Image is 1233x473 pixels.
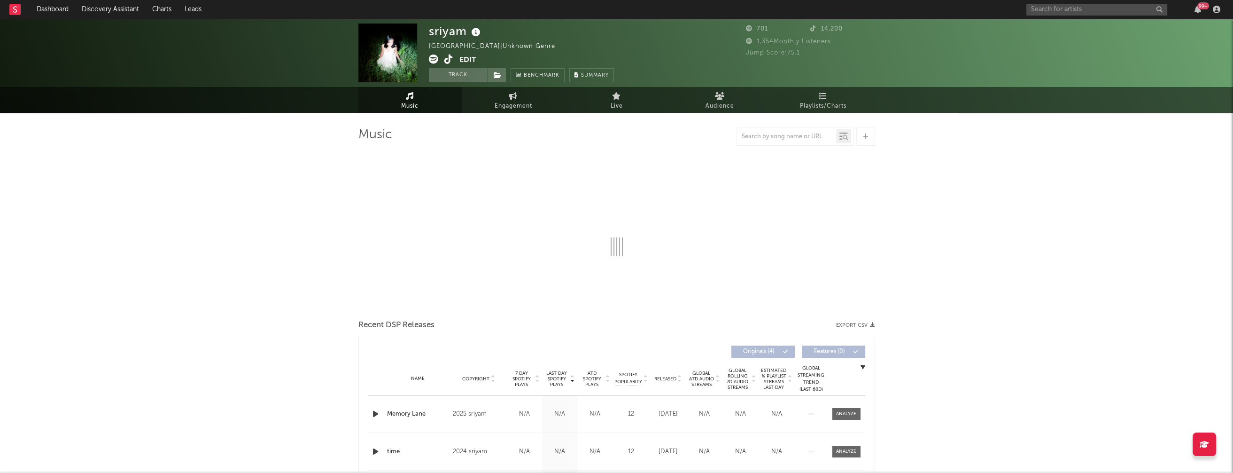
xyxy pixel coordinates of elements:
[509,447,540,457] div: N/A
[725,410,756,419] div: N/A
[689,371,714,387] span: Global ATD Audio Streams
[652,410,684,419] div: [DATE]
[725,368,751,390] span: Global Rolling 7D Audio Streams
[511,68,565,82] a: Benchmark
[429,24,483,39] div: sriyam
[495,101,532,112] span: Engagement
[689,447,720,457] div: N/A
[462,376,489,382] span: Copyright
[772,87,875,113] a: Playlists/Charts
[524,70,559,81] span: Benchmark
[614,371,642,386] span: Spotify Popularity
[509,410,540,419] div: N/A
[731,346,795,358] button: Originals(4)
[836,323,875,328] button: Export CSV
[1026,4,1167,16] input: Search for artists
[358,87,462,113] a: Music
[737,349,781,355] span: Originals ( 4 )
[565,87,668,113] a: Live
[746,39,831,45] span: 1,354 Monthly Listeners
[810,26,843,32] span: 14,200
[358,320,434,331] span: Recent DSP Releases
[459,55,476,66] button: Edit
[746,26,768,32] span: 701
[725,447,756,457] div: N/A
[581,73,609,78] span: Summary
[611,101,623,112] span: Live
[800,101,846,112] span: Playlists/Charts
[761,410,792,419] div: N/A
[689,410,720,419] div: N/A
[387,410,449,419] a: Memory Lane
[509,371,534,387] span: 7 Day Spotify Plays
[668,87,772,113] a: Audience
[544,410,575,419] div: N/A
[746,50,800,56] span: Jump Score: 75.1
[544,371,569,387] span: Last Day Spotify Plays
[453,409,504,420] div: 2025 sriyam
[802,346,865,358] button: Features(0)
[569,68,614,82] button: Summary
[544,447,575,457] div: N/A
[387,375,449,382] div: Name
[1197,2,1209,9] div: 99 +
[580,447,610,457] div: N/A
[615,410,648,419] div: 12
[615,447,648,457] div: 12
[654,376,676,382] span: Released
[429,68,488,82] button: Track
[580,371,605,387] span: ATD Spotify Plays
[737,133,836,141] input: Search by song name or URL
[652,447,684,457] div: [DATE]
[387,447,449,457] a: time
[797,365,825,393] div: Global Streaming Trend (Last 60D)
[808,349,851,355] span: Features ( 0 )
[761,447,792,457] div: N/A
[429,41,566,52] div: [GEOGRAPHIC_DATA] | Unknown Genre
[1194,6,1201,13] button: 99+
[462,87,565,113] a: Engagement
[401,101,419,112] span: Music
[453,446,504,457] div: 2024 sriyam
[706,101,734,112] span: Audience
[580,410,610,419] div: N/A
[761,368,787,390] span: Estimated % Playlist Streams Last Day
